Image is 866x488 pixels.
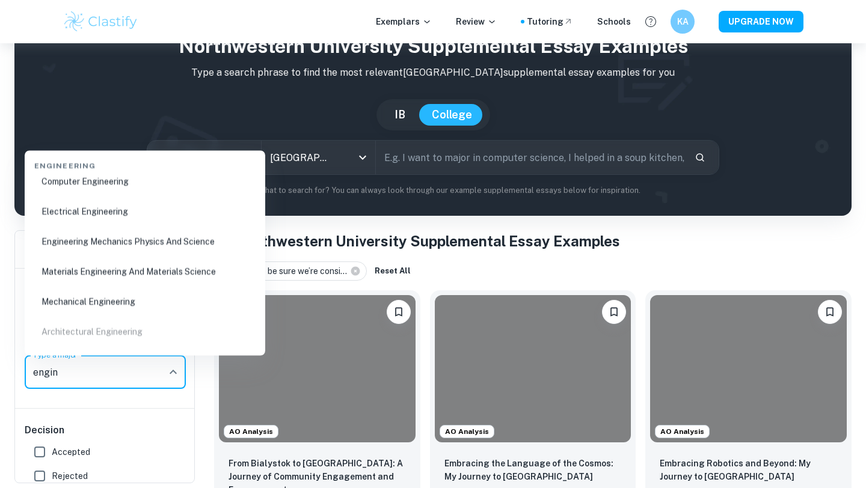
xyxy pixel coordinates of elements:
img: Clastify logo [63,10,139,34]
p: Not sure what to search for? You can always look through our example supplemental essays below fo... [24,185,842,197]
input: E.g. I want to major in computer science, I helped in a soup kitchen, I want to join the debate t... [376,141,685,174]
button: UPGRADE NOW [719,11,803,32]
span: Rejected [52,469,88,483]
button: Open [354,149,371,166]
div: We want to be sure we’re consi... [214,261,367,281]
button: Reset All [372,262,414,280]
h6: KA [676,15,690,28]
div: Engineering [29,151,260,176]
button: IB [382,104,417,126]
div: Supplement [147,141,261,174]
li: Electrical Engineering [29,198,260,226]
button: Bookmark [387,300,411,324]
a: Tutoring [527,15,573,28]
button: Bookmark [818,300,842,324]
button: Bookmark [602,300,626,324]
p: Type a search phrase to find the most relevant [GEOGRAPHIC_DATA] supplemental essay examples for you [24,66,842,80]
li: Computer Engineering [29,168,260,196]
h1: All Northwestern University Supplemental Essay Examples [214,230,852,252]
button: Close [165,364,182,380]
span: AO Analysis [440,426,494,437]
span: We want to be sure we’re consi... [222,264,352,278]
button: College [420,104,484,126]
p: Exemplars [376,15,432,28]
button: Search [690,147,710,168]
span: AO Analysis [656,426,709,437]
p: Embracing Robotics and Beyond: My Journey to Northwestern [660,457,837,483]
span: AO Analysis [224,426,278,437]
p: Review [456,15,497,28]
h6: Decision [25,423,186,438]
span: Accepted [52,445,90,459]
li: Materials Engineering And Materials Science [29,258,260,286]
button: Help and Feedback [640,11,661,32]
h1: Northwestern University Supplemental Essay Examples [24,32,842,61]
li: Mechanical Engineering [29,288,260,316]
p: Embracing the Language of the Cosmos: My Journey to Northwestern [444,457,622,483]
button: KA [671,10,695,34]
a: Schools [597,15,631,28]
li: Engineering Mechanics Physics And Science [29,228,260,256]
